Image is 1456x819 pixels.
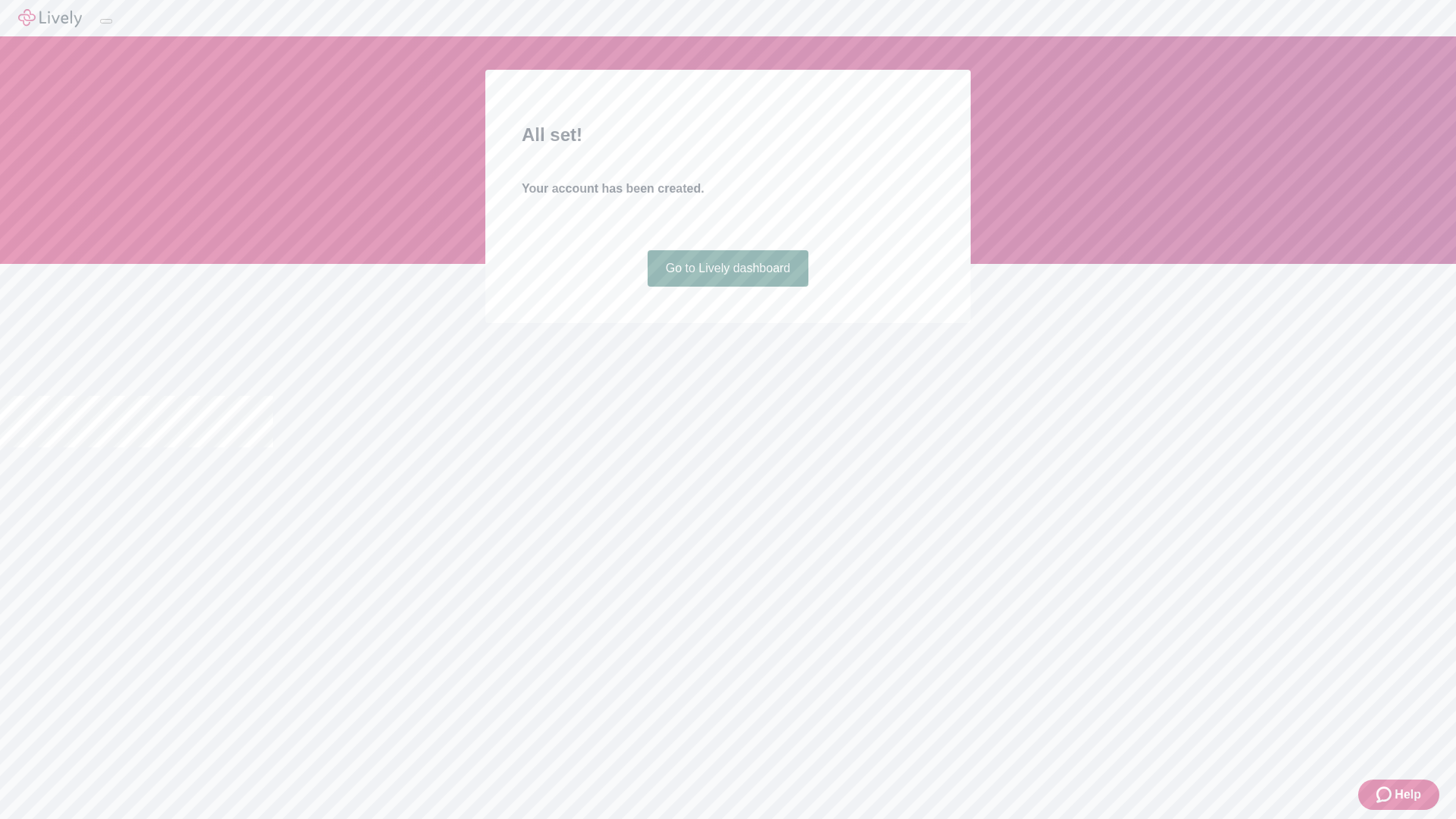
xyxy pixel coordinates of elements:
[522,180,934,198] h4: Your account has been created.
[100,19,112,24] button: Log out
[1376,786,1395,804] svg: Zendesk support icon
[522,121,934,149] h2: All set!
[1358,780,1439,810] button: Zendesk support iconHelp
[18,9,82,27] img: Lively
[1395,786,1421,804] span: Help
[648,250,809,287] a: Go to Lively dashboard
